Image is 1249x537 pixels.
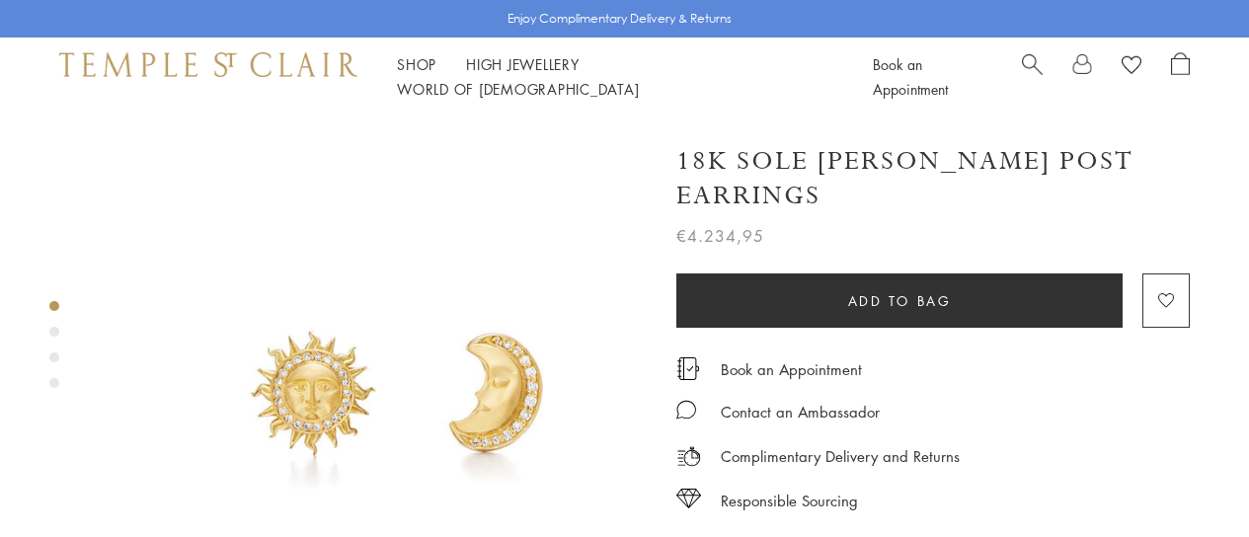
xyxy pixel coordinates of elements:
nav: Main navigation [397,52,828,102]
a: View Wishlist [1122,52,1141,82]
a: Search [1022,52,1043,102]
img: Temple St. Clair [59,52,357,76]
p: Complimentary Delivery and Returns [721,444,960,469]
div: Responsible Sourcing [721,489,858,513]
button: Add to bag [676,273,1123,328]
h1: 18K Sole [PERSON_NAME] Post Earrings [676,144,1190,213]
img: icon_delivery.svg [676,444,701,469]
div: Contact an Ambassador [721,400,880,424]
a: Book an Appointment [721,358,862,380]
a: High JewelleryHigh Jewellery [466,54,580,74]
a: ShopShop [397,54,436,74]
span: €4.234,95 [676,223,764,249]
img: icon_sourcing.svg [676,489,701,508]
span: Add to bag [848,290,952,312]
div: Product gallery navigation [49,296,59,404]
p: Enjoy Complimentary Delivery & Returns [507,9,732,29]
a: World of [DEMOGRAPHIC_DATA]World of [DEMOGRAPHIC_DATA] [397,79,639,99]
img: icon_appointment.svg [676,357,700,380]
a: Book an Appointment [873,54,948,99]
img: MessageIcon-01_2.svg [676,400,696,420]
a: Open Shopping Bag [1171,52,1190,102]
